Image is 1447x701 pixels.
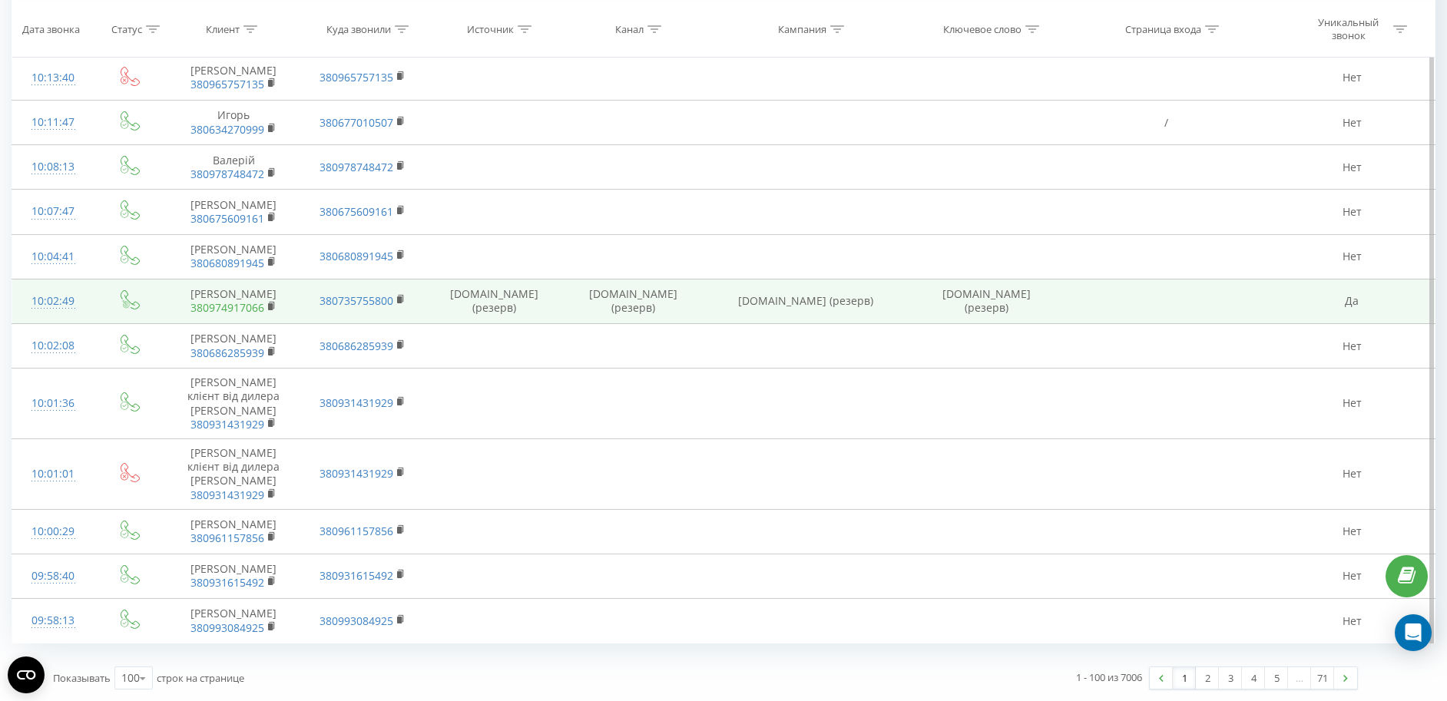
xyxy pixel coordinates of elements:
a: 2 [1196,667,1219,689]
a: 4 [1242,667,1265,689]
span: строк на странице [157,671,244,685]
div: 10:08:13 [28,152,79,182]
a: 380634270999 [190,122,264,137]
td: [PERSON_NAME] [167,55,301,100]
a: 380978748472 [190,167,264,181]
a: 380675609161 [190,211,264,226]
td: Игорь [167,101,301,145]
div: Статус [111,22,142,35]
td: [PERSON_NAME] [167,234,301,279]
div: 10:00:29 [28,517,79,547]
td: ⁨[PERSON_NAME]⁩ [167,279,301,323]
a: 380931615492 [320,568,393,583]
td: Нет [1270,190,1435,234]
td: Нет [1270,101,1435,145]
div: Канал [615,22,644,35]
a: 380961157856 [320,524,393,538]
td: Нет [1270,324,1435,369]
td: Нет [1270,438,1435,509]
a: 380735755800 [320,293,393,308]
div: 10:13:40 [28,63,79,93]
div: Страница входа [1125,22,1201,35]
td: Нет [1270,599,1435,643]
div: Куда звонили [326,22,391,35]
a: 380677010507 [320,115,393,130]
a: 380931431929 [190,417,264,432]
div: Ключевое слово [943,22,1022,35]
td: [PERSON_NAME] [167,554,301,598]
div: 1 - 100 из 7006 [1076,670,1142,685]
a: 380931431929 [320,395,393,410]
a: 380931431929 [190,488,264,502]
a: 380680891945 [320,249,393,263]
span: Показывать [53,671,111,685]
td: Да [1270,279,1435,323]
div: Open Intercom Messenger [1395,614,1432,651]
div: 10:01:36 [28,389,79,418]
div: Кампания [778,22,826,35]
button: Open CMP widget [8,656,45,693]
td: Нет [1270,369,1435,439]
div: … [1288,667,1311,689]
a: 380680891945 [190,256,264,270]
td: / [1064,101,1270,145]
div: 09:58:13 [28,606,79,636]
td: [PERSON_NAME] [167,509,301,554]
td: [DOMAIN_NAME] (резерв) [564,279,703,323]
div: 10:04:41 [28,242,79,272]
a: 380993084925 [190,620,264,635]
td: Нет [1270,554,1435,598]
a: 380931431929 [320,466,393,481]
div: Уникальный звонок [1307,16,1389,42]
div: 10:02:08 [28,331,79,361]
div: 10:02:49 [28,286,79,316]
div: Клиент [206,22,240,35]
td: [PERSON_NAME] [167,324,301,369]
a: 380965757135 [320,70,393,84]
a: 380978748472 [320,160,393,174]
td: [PERSON_NAME] [167,599,301,643]
td: Нет [1270,145,1435,190]
a: 380675609161 [320,204,393,219]
td: [DOMAIN_NAME] (резерв) [909,279,1063,323]
td: [DOMAIN_NAME] (резерв) [703,279,909,323]
a: 1 [1173,667,1196,689]
a: 5 [1265,667,1288,689]
td: Нет [1270,234,1435,279]
a: 380993084925 [320,613,393,628]
td: [DOMAIN_NAME] (резерв) [424,279,563,323]
td: [PERSON_NAME] клієнт від дилера [PERSON_NAME] [167,438,301,509]
a: 380974917066 [190,300,264,315]
a: 380686285939 [320,339,393,353]
div: 10:11:47 [28,107,79,137]
td: Нет [1270,509,1435,554]
div: 09:58:40 [28,561,79,591]
a: 380686285939 [190,346,264,360]
div: 10:01:01 [28,459,79,489]
div: Источник [467,22,514,35]
div: Дата звонка [22,22,80,35]
td: [PERSON_NAME] клієнт від дилера [PERSON_NAME] [167,369,301,439]
td: Валерій [167,145,301,190]
div: 100 [121,670,140,686]
a: 380961157856 [190,531,264,545]
a: 3 [1219,667,1242,689]
a: 71 [1311,667,1334,689]
div: 10:07:47 [28,197,79,227]
a: 380931615492 [190,575,264,590]
td: Нет [1270,55,1435,100]
a: 380965757135 [190,77,264,91]
td: [PERSON_NAME] [167,190,301,234]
